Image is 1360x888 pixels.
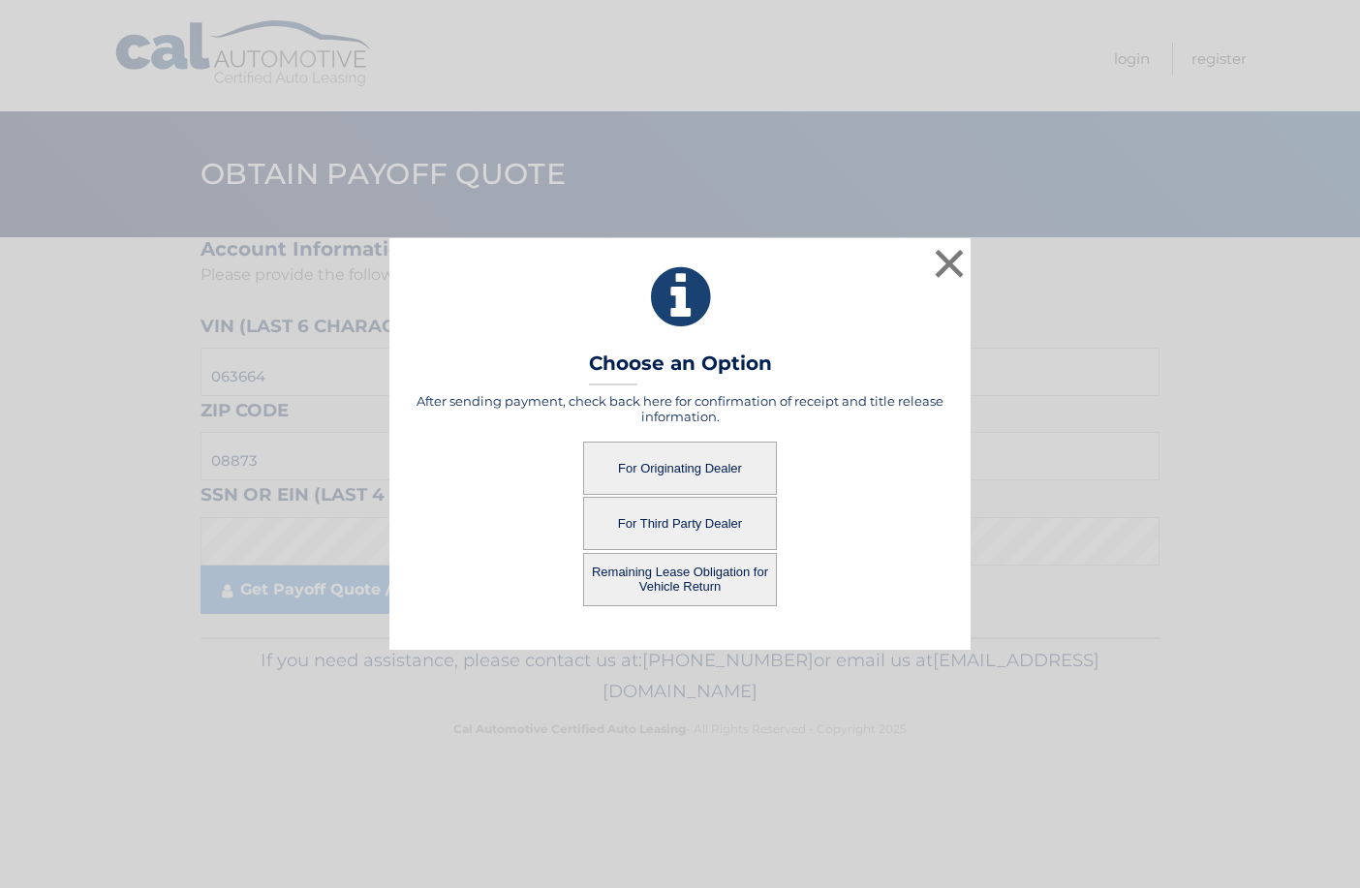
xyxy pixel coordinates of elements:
button: For Third Party Dealer [583,497,777,550]
h5: After sending payment, check back here for confirmation of receipt and title release information. [414,393,946,424]
h3: Choose an Option [589,352,772,385]
button: Remaining Lease Obligation for Vehicle Return [583,553,777,606]
button: × [930,244,969,283]
button: For Originating Dealer [583,442,777,495]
